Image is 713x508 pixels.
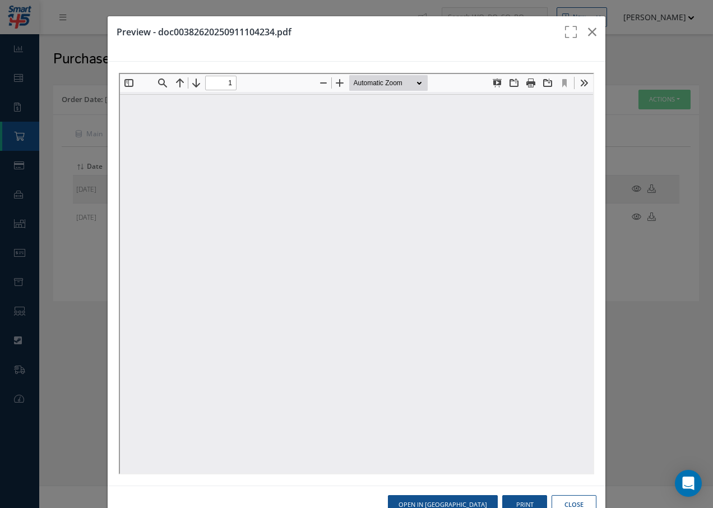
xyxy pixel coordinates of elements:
[85,2,117,16] input: Page
[229,1,320,17] select: Zoom
[117,25,553,39] h3: Preview - doc00382620250911104234.pdf
[675,470,702,497] div: Open Intercom Messenger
